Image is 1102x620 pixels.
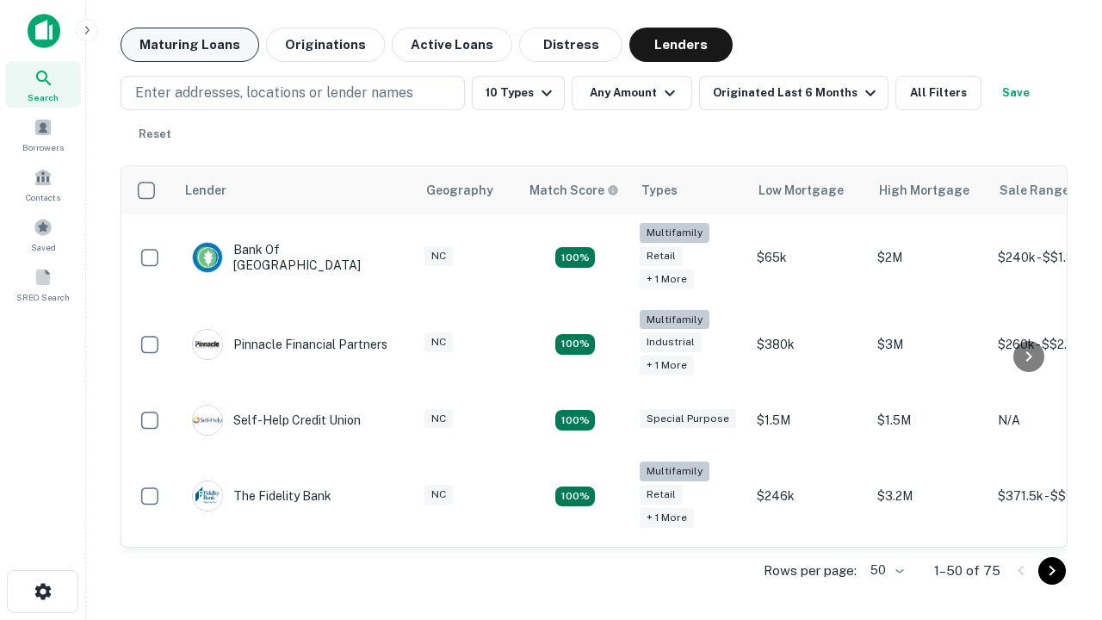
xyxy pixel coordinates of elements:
[713,83,881,103] div: Originated Last 6 Months
[192,480,331,512] div: The Fidelity Bank
[193,243,222,272] img: picture
[192,405,361,436] div: Self-help Credit Union
[1016,427,1102,510] iframe: Chat Widget
[864,558,907,583] div: 50
[555,410,595,431] div: Matching Properties: 11, hasApolloMatch: undefined
[869,453,989,540] td: $3.2M
[193,330,222,359] img: picture
[519,28,622,62] button: Distress
[16,290,70,304] span: SREO Search
[22,140,64,154] span: Borrowers
[28,90,59,104] span: Search
[529,181,619,200] div: Capitalize uses an advanced AI algorithm to match your search with the best lender. The match sco...
[640,409,736,429] div: Special Purpose
[424,246,453,266] div: NC
[193,406,222,435] img: picture
[121,76,465,110] button: Enter addresses, locations or lender names
[640,485,683,505] div: Retail
[5,111,81,158] a: Borrowers
[640,462,709,481] div: Multifamily
[426,180,493,201] div: Geography
[748,166,869,214] th: Low Mortgage
[629,28,733,62] button: Lenders
[764,561,857,581] p: Rows per page:
[5,261,81,307] a: SREO Search
[748,214,869,301] td: $65k
[424,485,453,505] div: NC
[424,332,453,352] div: NC
[5,211,81,257] a: Saved
[121,28,259,62] button: Maturing Loans
[640,310,709,330] div: Multifamily
[26,190,60,204] span: Contacts
[5,161,81,208] a: Contacts
[555,487,595,507] div: Matching Properties: 10, hasApolloMatch: undefined
[988,76,1043,110] button: Save your search to get updates of matches that match your search criteria.
[1038,557,1066,585] button: Go to next page
[424,409,453,429] div: NC
[416,166,519,214] th: Geography
[869,387,989,453] td: $1.5M
[869,301,989,388] td: $3M
[748,387,869,453] td: $1.5M
[640,332,702,352] div: Industrial
[879,180,969,201] div: High Mortgage
[640,223,709,243] div: Multifamily
[748,301,869,388] td: $380k
[869,166,989,214] th: High Mortgage
[392,28,512,62] button: Active Loans
[472,76,565,110] button: 10 Types
[127,117,183,152] button: Reset
[519,166,631,214] th: Capitalize uses an advanced AI algorithm to match your search with the best lender. The match sco...
[895,76,981,110] button: All Filters
[192,329,387,360] div: Pinnacle Financial Partners
[192,242,399,273] div: Bank Of [GEOGRAPHIC_DATA]
[185,180,226,201] div: Lender
[934,561,1000,581] p: 1–50 of 75
[529,181,616,200] h6: Match Score
[266,28,385,62] button: Originations
[175,166,416,214] th: Lender
[640,270,694,289] div: + 1 more
[640,508,694,528] div: + 1 more
[31,240,56,254] span: Saved
[631,166,748,214] th: Types
[555,334,595,355] div: Matching Properties: 14, hasApolloMatch: undefined
[748,453,869,540] td: $246k
[1000,180,1069,201] div: Sale Range
[28,14,60,48] img: capitalize-icon.png
[758,180,844,201] div: Low Mortgage
[572,76,692,110] button: Any Amount
[641,180,678,201] div: Types
[640,356,694,375] div: + 1 more
[5,61,81,108] a: Search
[193,481,222,511] img: picture
[869,214,989,301] td: $2M
[555,247,595,268] div: Matching Properties: 17, hasApolloMatch: undefined
[135,83,413,103] p: Enter addresses, locations or lender names
[640,246,683,266] div: Retail
[699,76,888,110] button: Originated Last 6 Months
